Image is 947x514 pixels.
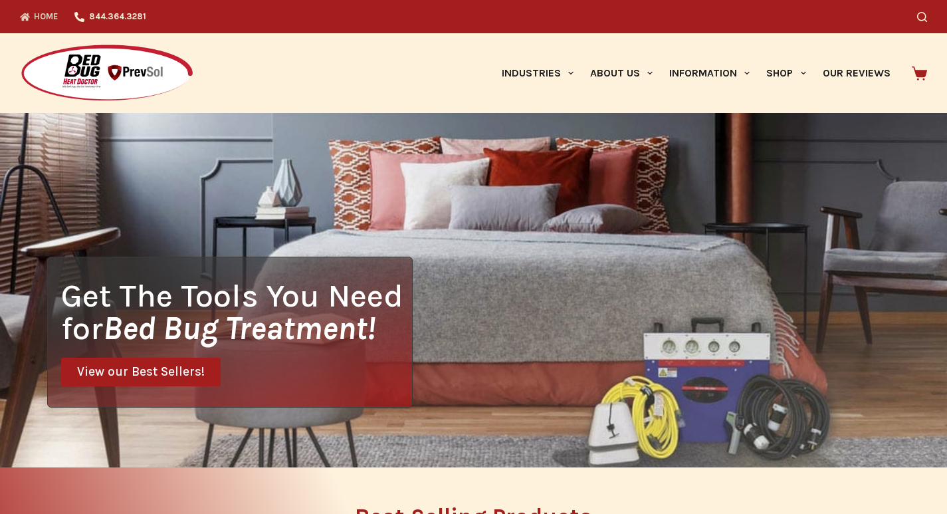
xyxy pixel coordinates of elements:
[20,44,194,103] img: Prevsol/Bed Bug Heat Doctor
[814,33,898,113] a: Our Reviews
[661,33,758,113] a: Information
[581,33,661,113] a: About Us
[493,33,581,113] a: Industries
[493,33,898,113] nav: Primary
[61,279,412,344] h1: Get The Tools You Need for
[77,366,205,378] span: View our Best Sellers!
[758,33,814,113] a: Shop
[917,12,927,22] button: Search
[103,309,375,347] i: Bed Bug Treatment!
[61,358,221,386] a: View our Best Sellers!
